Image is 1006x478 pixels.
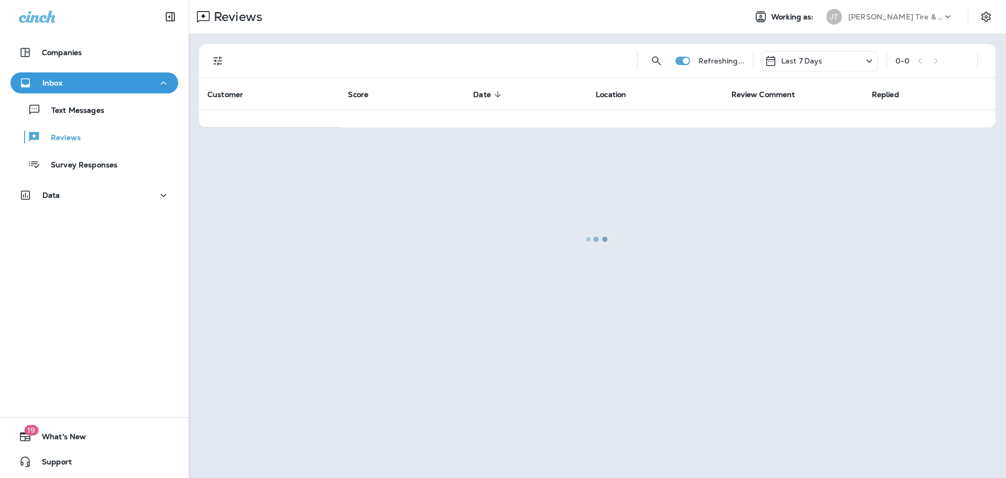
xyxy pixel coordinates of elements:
[41,106,104,116] p: Text Messages
[156,6,185,27] button: Collapse Sidebar
[42,79,62,87] p: Inbox
[10,99,178,121] button: Text Messages
[40,133,81,143] p: Reviews
[10,72,178,93] button: Inbox
[10,426,178,447] button: 19What's New
[10,153,178,175] button: Survey Responses
[31,458,72,470] span: Support
[10,42,178,63] button: Companies
[10,185,178,206] button: Data
[24,425,38,435] span: 19
[40,161,117,171] p: Survey Responses
[10,451,178,472] button: Support
[10,126,178,148] button: Reviews
[31,432,86,445] span: What's New
[42,191,60,199] p: Data
[42,48,82,57] p: Companies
